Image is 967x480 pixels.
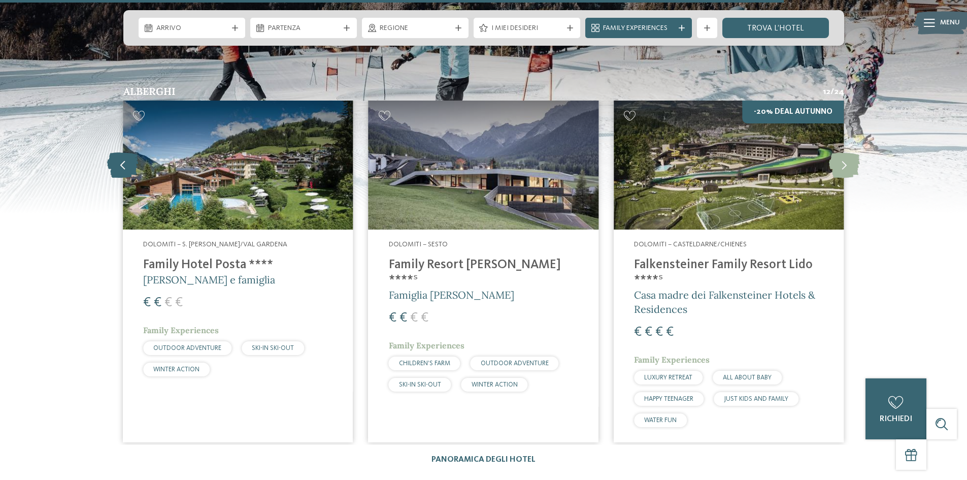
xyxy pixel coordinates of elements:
[830,86,834,98] span: /
[143,296,151,309] span: €
[410,311,418,325] span: €
[369,101,598,442] a: Hotel sulle piste da sci per bambini: divertimento senza confini Dolomiti – Sesto Family Resort [...
[880,415,912,423] span: richiedi
[655,326,663,339] span: €
[153,345,221,351] span: OUTDOOR ADVENTURE
[481,360,549,367] span: OUTDOOR ADVENTURE
[645,326,652,339] span: €
[644,417,677,424] span: WATER FUN
[603,23,674,34] span: Family Experiences
[823,86,830,98] span: 12
[865,378,926,439] a: richiedi
[722,18,829,38] a: trova l’hotel
[491,23,562,34] span: I miei desideri
[143,273,275,286] span: [PERSON_NAME] e famiglia
[123,101,353,442] a: Hotel sulle piste da sci per bambini: divertimento senza confini Dolomiti – S. [PERSON_NAME]/Val ...
[369,101,598,230] img: Family Resort Rainer ****ˢ
[644,396,693,402] span: HAPPY TEENAGER
[399,360,450,367] span: CHILDREN’S FARM
[421,311,428,325] span: €
[175,296,183,309] span: €
[164,296,172,309] span: €
[634,355,710,365] span: Family Experiences
[723,374,772,381] span: ALL ABOUT BABY
[143,325,219,335] span: Family Experiences
[123,101,353,230] img: Hotel sulle piste da sci per bambini: divertimento senza confini
[123,85,176,98] span: Alberghi
[834,86,844,98] span: 24
[389,340,464,350] span: Family Experiences
[153,366,199,373] span: WINTER ACTION
[634,289,815,315] span: Casa madre dei Falkensteiner Hotels & Residences
[154,296,161,309] span: €
[634,258,823,288] h4: Falkensteiner Family Resort Lido ****ˢ
[431,456,536,464] a: Panoramica degli hotel
[724,396,788,402] span: JUST KIDS AND FAMILY
[614,101,844,442] a: Hotel sulle piste da sci per bambini: divertimento senza confini -20% Deal Autunno Dolomiti – Cas...
[156,23,227,34] span: Arrivo
[143,241,287,248] span: Dolomiti – S. [PERSON_NAME]/Val Gardena
[634,241,747,248] span: Dolomiti – Casteldarne/Chienes
[380,23,451,34] span: Regione
[644,374,692,381] span: LUXURY RETREAT
[666,326,674,339] span: €
[614,101,844,230] img: Hotel sulle piste da sci per bambini: divertimento senza confini
[389,289,514,301] span: Famiglia [PERSON_NAME]
[268,23,339,34] span: Partenza
[634,326,642,339] span: €
[472,381,518,388] span: WINTER ACTION
[399,381,441,388] span: SKI-IN SKI-OUT
[143,258,332,273] h4: Family Hotel Posta ****
[389,258,578,288] h4: Family Resort [PERSON_NAME] ****ˢ
[389,311,396,325] span: €
[399,311,407,325] span: €
[389,241,448,248] span: Dolomiti – Sesto
[252,345,294,351] span: SKI-IN SKI-OUT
